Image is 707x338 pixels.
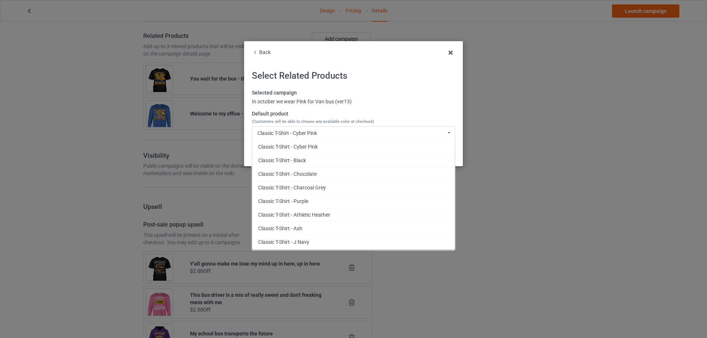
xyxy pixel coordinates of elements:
div: Classic T-Shirt - Black [252,153,455,167]
span: (Customers will be able to choose any available color at checkout) [252,119,374,124]
div: Classic T-Shirt - Chocolate [252,167,455,181]
div: In october we wear Pink for Van bus (ver13) [252,98,455,106]
div: Classic T-Shirt - Cyber Pink [257,131,317,136]
div: Classic T-Shirt - Athletic Heather [252,208,455,221]
div: Classic T-Shirt - Ash [252,221,455,235]
label: Selected campaign [252,89,455,97]
div: Classic T-Shirt - Cyber Pink [252,140,455,153]
div: Classic T-Shirt - Royal [252,249,455,262]
label: Default product [252,110,455,125]
div: Classic T-Shirt - J Navy [252,235,455,249]
div: Classic T-Shirt - Purple [252,194,455,208]
h2: Select Related Products [252,70,455,82]
div: Back [252,49,455,56]
div: Classic T-Shirt - Charcoal Grey [252,181,455,194]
